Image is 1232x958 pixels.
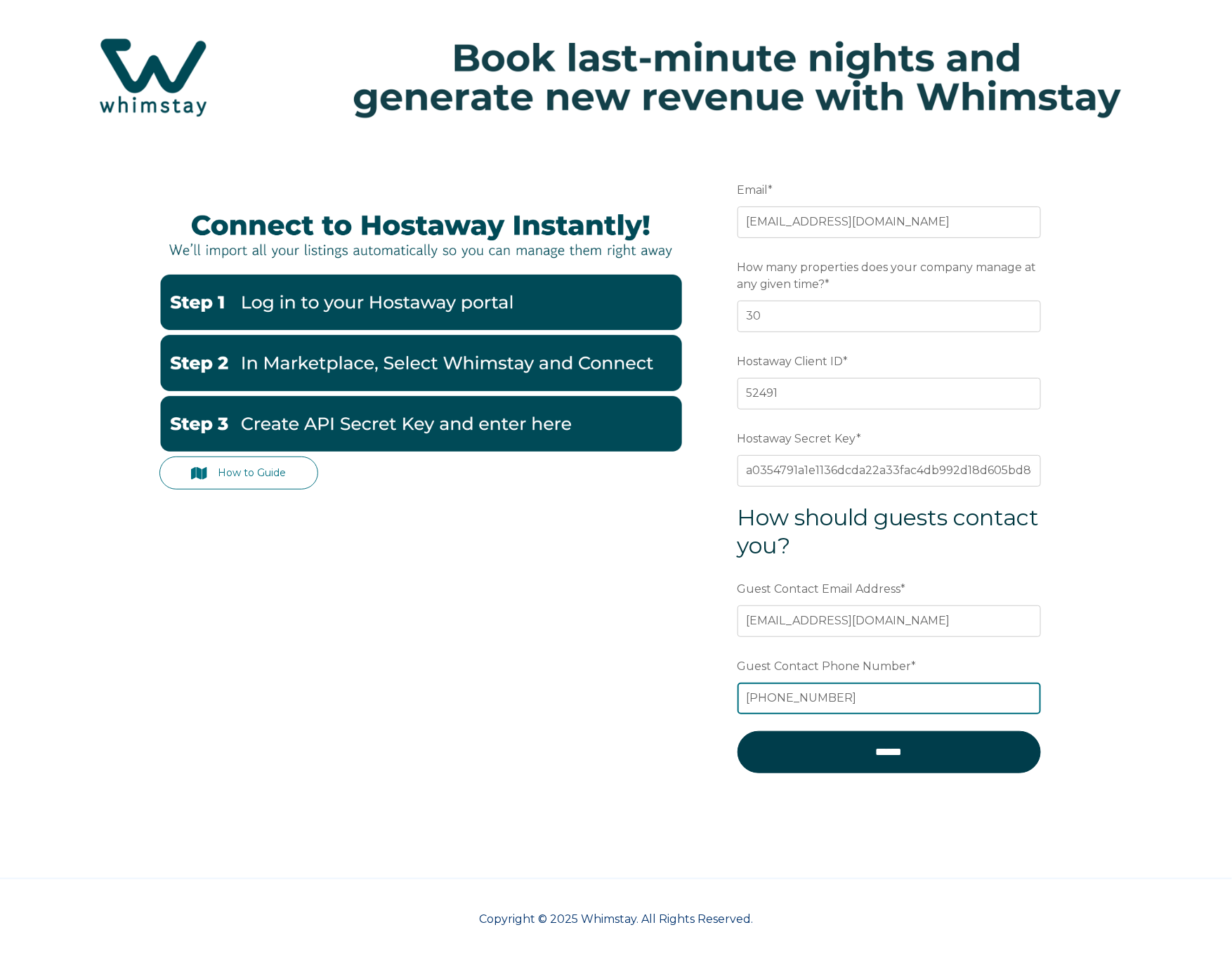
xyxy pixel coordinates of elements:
a: How to Guide [159,457,318,490]
span: Email [738,179,768,201]
span: How should guests contact you? [738,504,1040,559]
p: Copyright © 2025 Whimstay. All Rights Reserved. [159,911,1073,928]
span: Hostaway Secret Key [738,428,857,450]
span: How many properties does your company manage at any given time? [738,256,1037,295]
span: Hostaway Client ID [738,350,844,372]
img: Hostaway3-1 [159,396,682,452]
img: Hostaway Banner [159,199,682,270]
img: Hostaway1 [159,275,682,331]
img: Hubspot header for SSOB (4) [14,13,1218,141]
img: Hostaway2 [159,335,682,391]
span: Guest Contact Phone Number [738,655,912,677]
span: Guest Contact Email Address [738,578,901,600]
